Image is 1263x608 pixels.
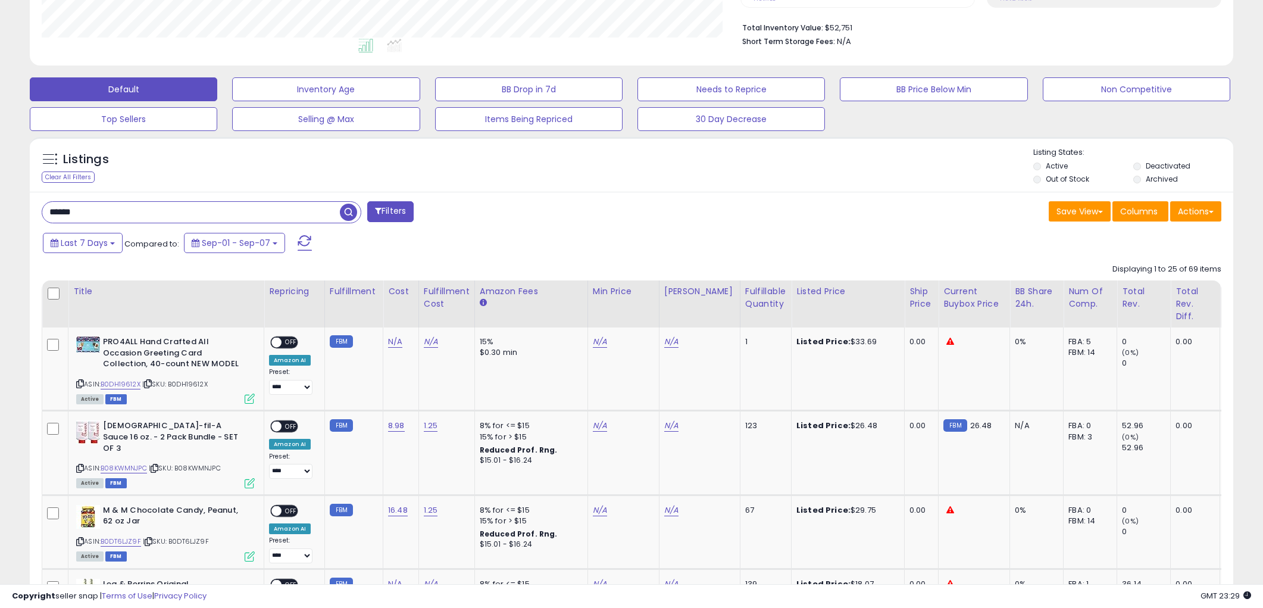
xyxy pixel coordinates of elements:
[1122,432,1139,442] small: (0%)
[43,233,123,253] button: Last 7 Days
[1015,420,1054,431] div: N/A
[76,336,100,353] img: 51hyvtXFfPL._SL40_.jpg
[232,77,420,101] button: Inventory Age
[480,347,579,358] div: $0.30 min
[1068,420,1108,431] div: FBA: 0
[664,336,679,348] a: N/A
[1120,205,1158,217] span: Columns
[76,505,100,529] img: 41azENn9lsL._SL40_.jpg
[103,336,248,373] b: PRO4ALL Hand Crafted All Occasion Greeting Card Collection, 40-count NEW MODEL
[1146,174,1178,184] label: Archived
[269,368,315,395] div: Preset:
[101,379,140,389] a: B0DH19612X
[1068,432,1108,442] div: FBM: 3
[76,420,100,444] img: 31O4R53LrPL._SL40_.jpg
[269,453,315,479] div: Preset:
[12,590,55,601] strong: Copyright
[1015,505,1054,516] div: 0%
[388,285,414,298] div: Cost
[124,238,179,250] span: Compared to:
[837,36,851,47] span: N/A
[61,237,108,249] span: Last 7 Days
[480,516,579,526] div: 15% for > $15
[330,419,353,432] small: FBM
[282,506,301,516] span: OFF
[1068,516,1108,526] div: FBM: 14
[1068,285,1112,310] div: Num of Comp.
[435,77,623,101] button: BB Drop in 7d
[269,439,311,450] div: Amazon AI
[105,478,127,488] span: FBM
[593,336,607,348] a: N/A
[637,107,825,131] button: 30 Day Decrease
[184,233,285,253] button: Sep-01 - Sep-07
[269,537,315,563] div: Preset:
[12,591,207,602] div: seller snap | |
[664,504,679,516] a: N/A
[388,336,402,348] a: N/A
[1176,285,1215,323] div: Total Rev. Diff.
[796,336,851,347] b: Listed Price:
[30,107,217,131] button: Top Sellers
[840,77,1027,101] button: BB Price Below Min
[149,463,221,473] span: | SKU: B08KWMNJPC
[388,504,408,516] a: 16.48
[1112,201,1168,222] button: Columns
[480,456,579,466] div: $15.01 - $16.24
[1068,336,1108,347] div: FBA: 5
[105,394,127,404] span: FBM
[105,551,127,562] span: FBM
[330,335,353,348] small: FBM
[103,420,248,457] b: [DEMOGRAPHIC_DATA]-fil-A Sauce 16 oz. - 2 Pack Bundle - SET OF 3
[1033,147,1233,158] p: Listing States:
[1112,264,1221,275] div: Displaying 1 to 25 of 69 items
[745,505,782,516] div: 67
[101,537,141,547] a: B0DT6LJZ9F
[76,505,255,560] div: ASIN:
[269,523,311,534] div: Amazon AI
[480,285,583,298] div: Amazon Fees
[1176,505,1211,516] div: 0.00
[593,420,607,432] a: N/A
[269,355,311,366] div: Amazon AI
[742,36,835,46] b: Short Term Storage Fees:
[480,529,558,539] b: Reduced Prof. Rng.
[282,338,301,348] span: OFF
[1201,590,1251,601] span: 2025-09-15 23:29 GMT
[1015,285,1058,310] div: BB Share 24h.
[154,590,207,601] a: Privacy Policy
[742,23,823,33] b: Total Inventory Value:
[76,420,255,487] div: ASIN:
[73,285,259,298] div: Title
[330,504,353,516] small: FBM
[480,445,558,455] b: Reduced Prof. Rng.
[1015,336,1054,347] div: 0%
[142,379,208,389] span: | SKU: B0DH19612X
[63,151,109,168] h5: Listings
[745,420,782,431] div: 123
[330,285,378,298] div: Fulfillment
[480,336,579,347] div: 15%
[76,478,104,488] span: All listings currently available for purchase on Amazon
[943,419,967,432] small: FBM
[1046,161,1068,171] label: Active
[1122,526,1170,537] div: 0
[1049,201,1111,222] button: Save View
[480,298,487,308] small: Amazon Fees.
[796,504,851,516] b: Listed Price:
[909,505,929,516] div: 0.00
[269,285,320,298] div: Repricing
[1068,347,1108,358] div: FBM: 14
[103,505,248,530] b: M & M Chocolate Candy, Peanut, 62 oz Jar
[1170,201,1221,222] button: Actions
[1046,174,1089,184] label: Out of Stock
[745,285,786,310] div: Fulfillable Quantity
[909,285,933,310] div: Ship Price
[480,540,579,550] div: $15.01 - $16.24
[76,394,104,404] span: All listings currently available for purchase on Amazon
[1122,336,1170,347] div: 0
[232,107,420,131] button: Selling @ Max
[76,336,255,403] div: ASIN:
[30,77,217,101] button: Default
[102,590,152,601] a: Terms of Use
